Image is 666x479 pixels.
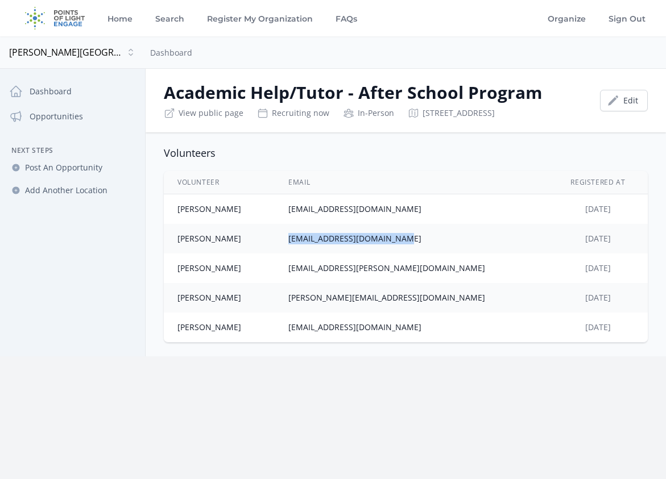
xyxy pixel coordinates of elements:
span: [PERSON_NAME][GEOGRAPHIC_DATA] [9,45,123,59]
th: Volunteer [164,171,275,194]
div: [STREET_ADDRESS] [408,107,495,119]
td: [DATE] [548,194,648,224]
a: View public page [179,107,243,119]
h3: Next Steps [5,146,140,155]
h2: Academic Help/Tutor - After School Program [164,82,591,103]
span: Add Another Location [25,185,107,196]
td: [EMAIL_ADDRESS][DOMAIN_NAME] [275,224,548,253]
th: Email [275,171,548,194]
div: In-Person [343,107,394,119]
td: [DATE] [548,313,648,342]
td: [EMAIL_ADDRESS][DOMAIN_NAME] [275,313,548,342]
td: [PERSON_NAME] [164,283,275,313]
button: [PERSON_NAME][GEOGRAPHIC_DATA] [5,41,141,64]
td: [PERSON_NAME] [164,313,275,342]
td: [PERSON_NAME] [164,253,275,283]
a: Dashboard [5,80,140,103]
td: [DATE] [548,224,648,253]
td: [PERSON_NAME] [164,224,275,253]
a: Opportunities [5,105,140,128]
td: [EMAIL_ADDRESS][PERSON_NAME][DOMAIN_NAME] [275,253,548,283]
a: Post An Opportunity [5,157,140,178]
div: Recruiting now [257,107,329,119]
a: Add Another Location [5,180,140,201]
td: [EMAIL_ADDRESS][DOMAIN_NAME] [275,194,548,224]
a: Dashboard [150,47,192,58]
td: [PERSON_NAME] [164,194,275,224]
span: Post An Opportunity [25,162,102,173]
h3: Volunteers [164,146,648,160]
td: [DATE] [548,253,648,283]
td: [PERSON_NAME][EMAIL_ADDRESS][DOMAIN_NAME] [275,283,548,313]
th: Registered At [548,171,648,194]
td: [DATE] [548,283,648,313]
a: Edit [600,90,648,111]
nav: Breadcrumb [150,45,192,59]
